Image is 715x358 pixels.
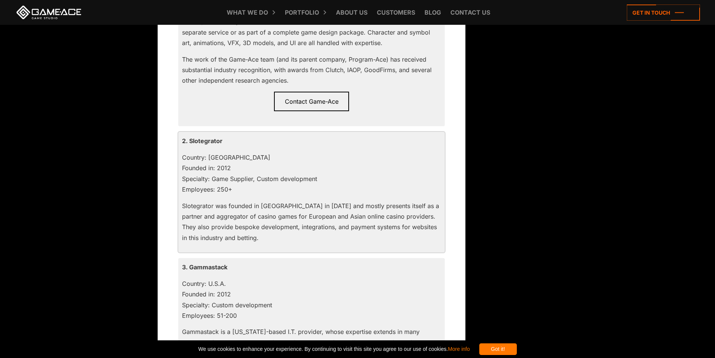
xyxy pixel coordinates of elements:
p: 3. Gammastack [182,262,441,272]
p: Country: U.S.A. Founded in: 2012 Specialty: Custom development Employees: 51-200 [182,278,441,321]
a: More info [448,346,470,352]
p: The work of the Game-Ace team (and its parent company, Program-Ace) has received substantial indu... [182,54,441,86]
a: Get in touch [627,5,700,21]
a: Contact Game-Ace [274,92,349,111]
span: We use cookies to enhance your experience. By continuing to visit this site you agree to our use ... [198,343,470,355]
div: Got it! [479,343,517,355]
p: Slotegrator was founded in [GEOGRAPHIC_DATA] in [DATE] and mostly presents itself as a partner an... [182,201,441,243]
p: 2. Slotegrator [182,136,441,146]
p: Country: [GEOGRAPHIC_DATA] Founded in: 2012 Specialty: Game Supplier, Custom development Employee... [182,152,441,195]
